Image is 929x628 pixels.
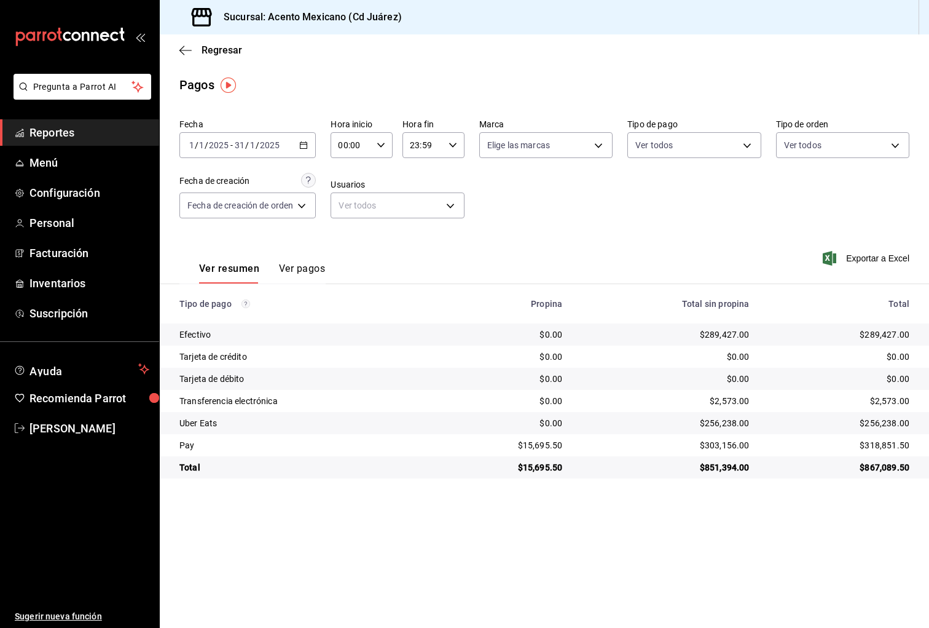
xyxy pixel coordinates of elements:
span: Elige las marcas [487,139,550,151]
label: Tipo de orden [776,120,909,129]
div: Uber Eats [179,417,425,429]
button: Regresar [179,44,242,56]
div: Total sin propina [582,299,749,309]
div: $0.00 [769,351,909,363]
div: $0.00 [444,395,563,407]
div: Tarjeta de crédito [179,351,425,363]
span: Inventarios [29,275,149,292]
div: $2,573.00 [582,395,749,407]
span: Recomienda Parrot [29,390,149,407]
div: navigation tabs [199,263,325,284]
span: [PERSON_NAME] [29,420,149,437]
div: Tarjeta de débito [179,373,425,385]
label: Hora inicio [331,120,393,129]
div: $0.00 [444,351,563,363]
span: Configuración [29,185,149,201]
label: Tipo de pago [627,120,761,129]
div: Propina [444,299,563,309]
span: Ver todos [635,139,673,151]
label: Fecha [179,120,316,129]
div: $256,238.00 [769,417,909,429]
div: Fecha de creación [179,175,249,188]
span: Fecha de creación de orden [187,199,293,212]
label: Usuarios [331,180,464,189]
button: Pregunta a Parrot AI [14,74,151,100]
span: Sugerir nueva función [15,610,149,623]
div: $0.00 [444,417,563,429]
div: Ver todos [331,193,464,218]
div: $15,695.50 [444,461,563,474]
input: -- [189,140,195,150]
input: ---- [259,140,280,150]
span: / [256,140,259,150]
div: $15,695.50 [444,439,563,451]
a: Pregunta a Parrot AI [9,89,151,102]
input: ---- [208,140,229,150]
label: Hora fin [402,120,464,129]
div: $0.00 [582,373,749,385]
span: Regresar [202,44,242,56]
button: open_drawer_menu [135,32,145,42]
div: $0.00 [769,373,909,385]
div: $289,427.00 [582,328,749,341]
div: $0.00 [444,328,563,341]
div: Pay [179,439,425,451]
img: Tooltip marker [221,78,236,93]
button: Exportar a Excel [825,251,909,266]
input: -- [234,140,245,150]
span: Ayuda [29,362,133,376]
input: -- [249,140,256,150]
span: Facturación [29,245,149,261]
span: Reportes [29,124,149,141]
div: $289,427.00 [769,328,909,341]
h3: Sucursal: Acento Mexicano (Cd Juárez) [214,10,402,25]
span: Ver todos [784,139,821,151]
div: Tipo de pago [179,299,425,309]
div: $851,394.00 [582,461,749,474]
span: Pregunta a Parrot AI [33,81,132,93]
button: Ver pagos [279,263,325,284]
span: - [230,140,233,150]
div: Transferencia electrónica [179,395,425,407]
span: Personal [29,215,149,231]
div: Total [769,299,909,309]
svg: Los pagos realizados con Pay y otras terminales son montos brutos. [241,300,250,308]
span: / [245,140,249,150]
div: $303,156.00 [582,439,749,451]
span: Suscripción [29,305,149,322]
div: $256,238.00 [582,417,749,429]
div: Efectivo [179,328,425,341]
div: $0.00 [444,373,563,385]
div: $0.00 [582,351,749,363]
div: Total [179,461,425,474]
button: Ver resumen [199,263,259,284]
div: $2,573.00 [769,395,909,407]
div: Pagos [179,76,214,94]
span: / [195,140,198,150]
input: -- [198,140,205,150]
span: / [205,140,208,150]
div: $318,851.50 [769,439,909,451]
div: $867,089.50 [769,461,909,474]
span: Menú [29,154,149,171]
label: Marca [479,120,613,129]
